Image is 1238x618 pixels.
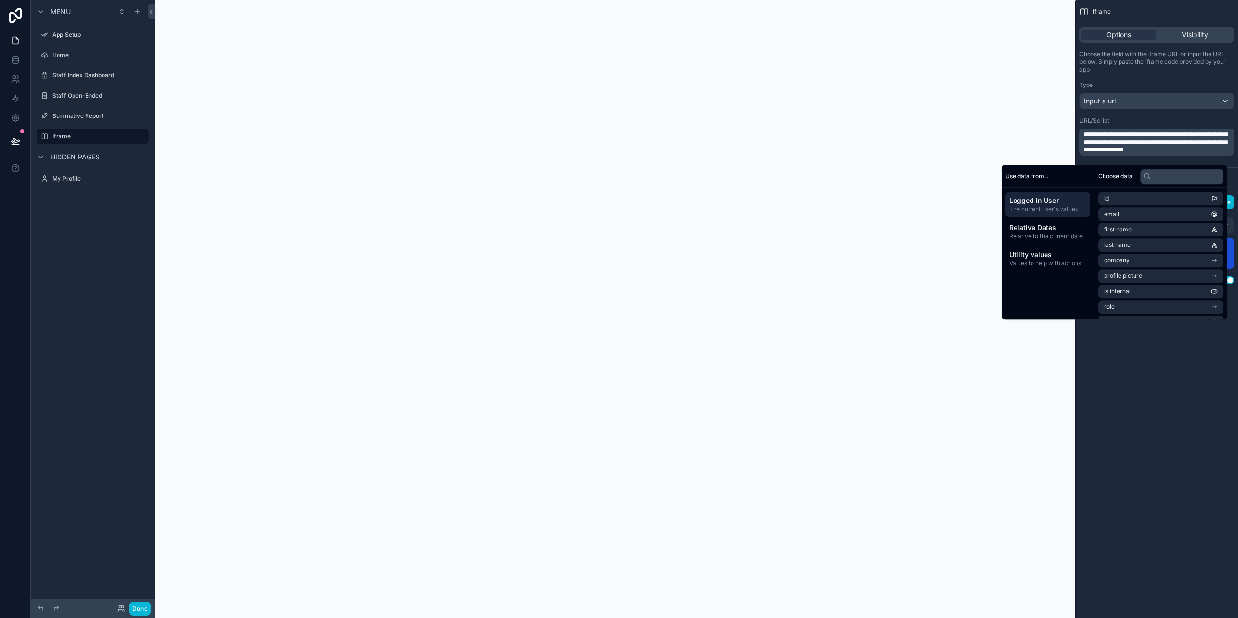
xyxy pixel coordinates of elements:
span: Options [1106,30,1131,40]
label: URL/Script [1079,117,1109,125]
label: Staff Index Dashboard [52,72,147,79]
a: Summative Report [37,108,149,124]
span: Visibility [1182,30,1208,40]
span: The current user's values [1009,205,1086,213]
span: Relative Dates [1009,223,1086,232]
div: scrollable content [1079,129,1234,156]
span: Input a url [1084,96,1116,106]
label: Summative Report [52,112,147,120]
label: App Setup [52,31,147,39]
a: Staff Index Dashboard [37,68,149,83]
button: Input a url [1079,93,1234,109]
label: Home [52,51,147,59]
a: App Setup [37,27,149,43]
label: Staff Open-Ended [52,92,147,100]
span: Hidden pages [50,152,100,162]
div: scrollable content [1002,188,1094,275]
span: Utility values [1009,250,1086,259]
p: Choose the field with the iframe URL or input the URL below. Simply paste the iframe code provide... [1079,50,1234,73]
span: Iframe [1093,8,1111,15]
a: Iframe [37,129,149,144]
span: Relative to the current date [1009,232,1086,240]
button: Done [129,602,151,616]
span: Choose data [1098,172,1133,180]
span: Logged in User [1009,196,1086,205]
label: My Profile [52,175,147,183]
span: Values to help with actions [1009,259,1086,267]
span: Use data from... [1005,172,1048,180]
span: Menu [50,7,71,16]
label: Type [1079,81,1093,89]
label: Iframe [52,132,143,140]
a: My Profile [37,171,149,187]
a: Staff Open-Ended [37,88,149,103]
a: Home [37,47,149,63]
